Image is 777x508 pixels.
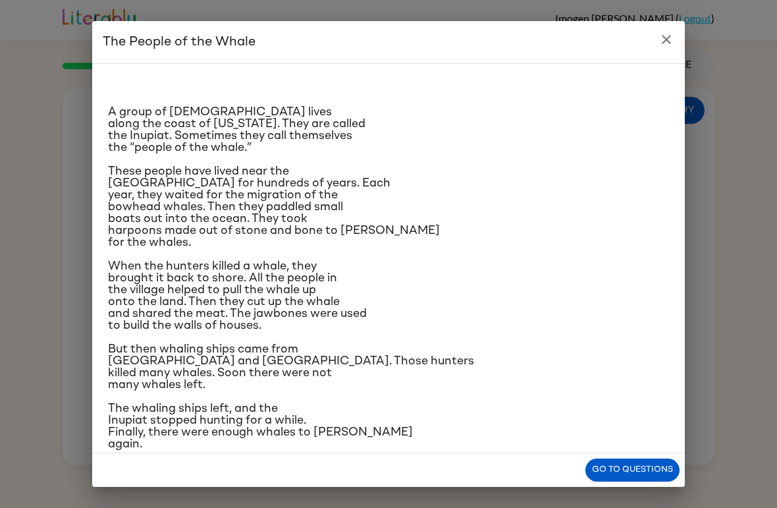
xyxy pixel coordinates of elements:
button: Go to questions [585,459,680,482]
h2: The People of the Whale [92,21,685,63]
span: But then whaling ships came from [GEOGRAPHIC_DATA] and [GEOGRAPHIC_DATA]. Those hunters killed ma... [108,343,474,391]
span: These people have lived near the [GEOGRAPHIC_DATA] for hundreds of years. Each year, they waited ... [108,165,440,248]
span: When the hunters killed a whale, they brought it back to shore. All the people in the village hel... [108,260,367,331]
button: close [653,26,680,53]
span: The whaling ships left, and the Inupiat stopped hunting for a while. Finally, there were enough w... [108,403,413,450]
span: A group of [DEMOGRAPHIC_DATA] lives along the coast of [US_STATE]. They are called the Inupiat. S... [108,106,365,154]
